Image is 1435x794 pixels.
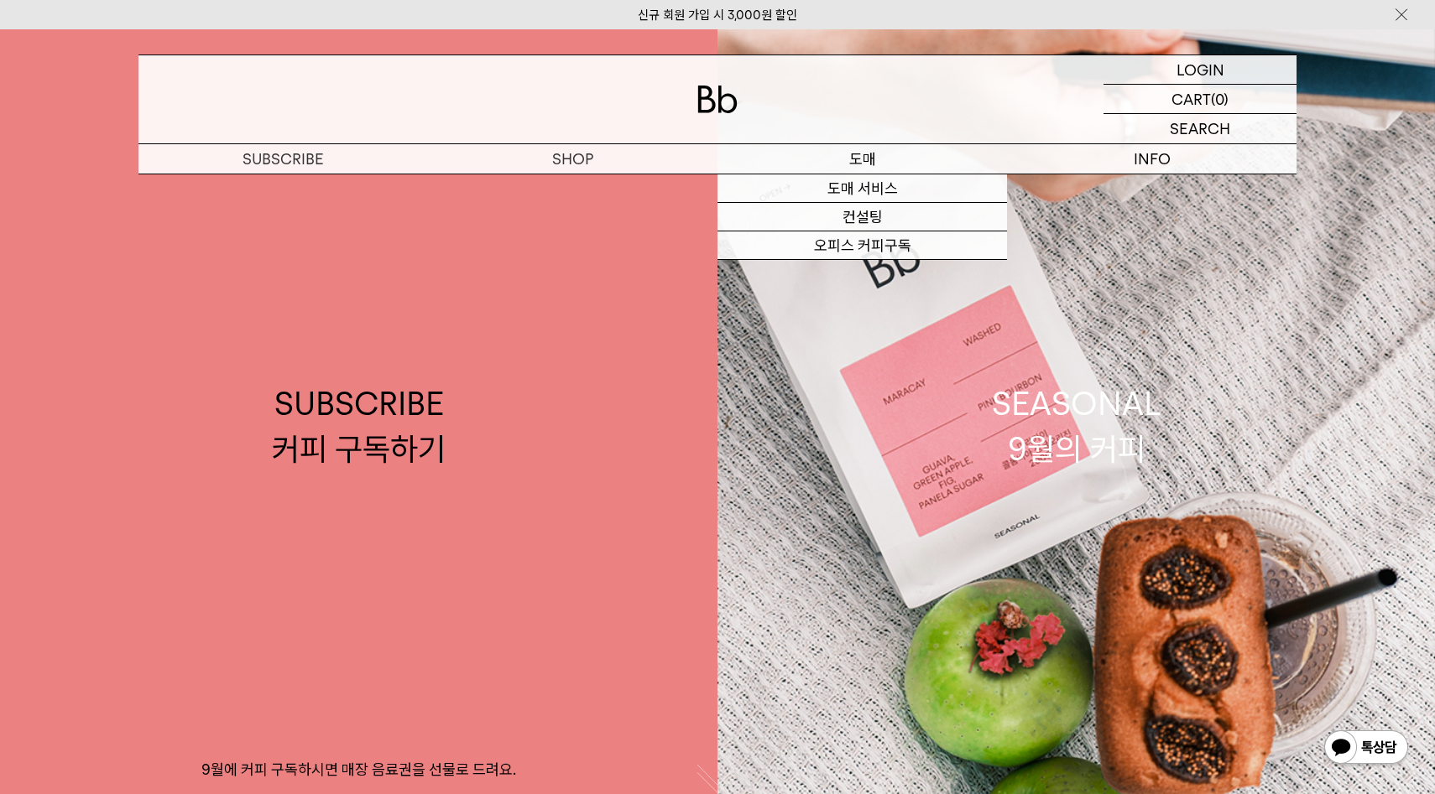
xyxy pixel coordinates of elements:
[717,203,1007,231] a: 컨설팅
[428,144,717,174] a: SHOP
[992,381,1161,470] div: SEASONAL 9월의 커피
[138,144,428,174] a: SUBSCRIBE
[1323,729,1410,769] img: 카카오톡 채널 1:1 채팅 버튼
[638,8,797,23] a: 신규 회원 가입 시 3,000원 할인
[1104,55,1297,85] a: LOGIN
[717,144,1007,174] p: 도매
[697,86,738,113] img: 로고
[717,174,1007,203] a: 도매 서비스
[272,381,446,470] div: SUBSCRIBE 커피 구독하기
[1170,114,1230,143] p: SEARCH
[1007,144,1297,174] p: INFO
[717,231,1007,260] a: 오피스 커피구독
[1177,55,1224,84] p: LOGIN
[1171,85,1211,113] p: CART
[1104,85,1297,114] a: CART (0)
[1211,85,1229,113] p: (0)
